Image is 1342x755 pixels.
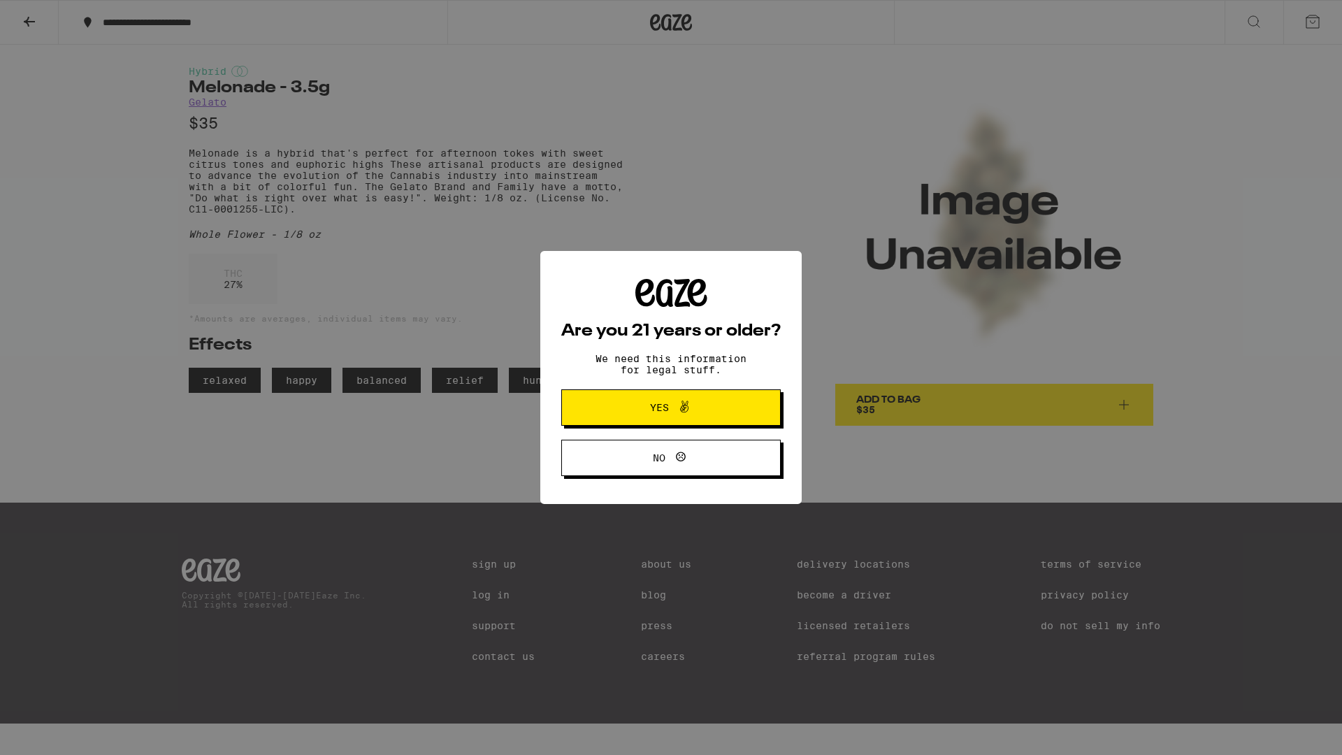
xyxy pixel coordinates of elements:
button: Yes [561,389,781,426]
span: No [653,453,665,463]
span: Yes [650,403,669,412]
h2: Are you 21 years or older? [561,323,781,340]
p: We need this information for legal stuff. [584,353,758,375]
button: No [561,440,781,476]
